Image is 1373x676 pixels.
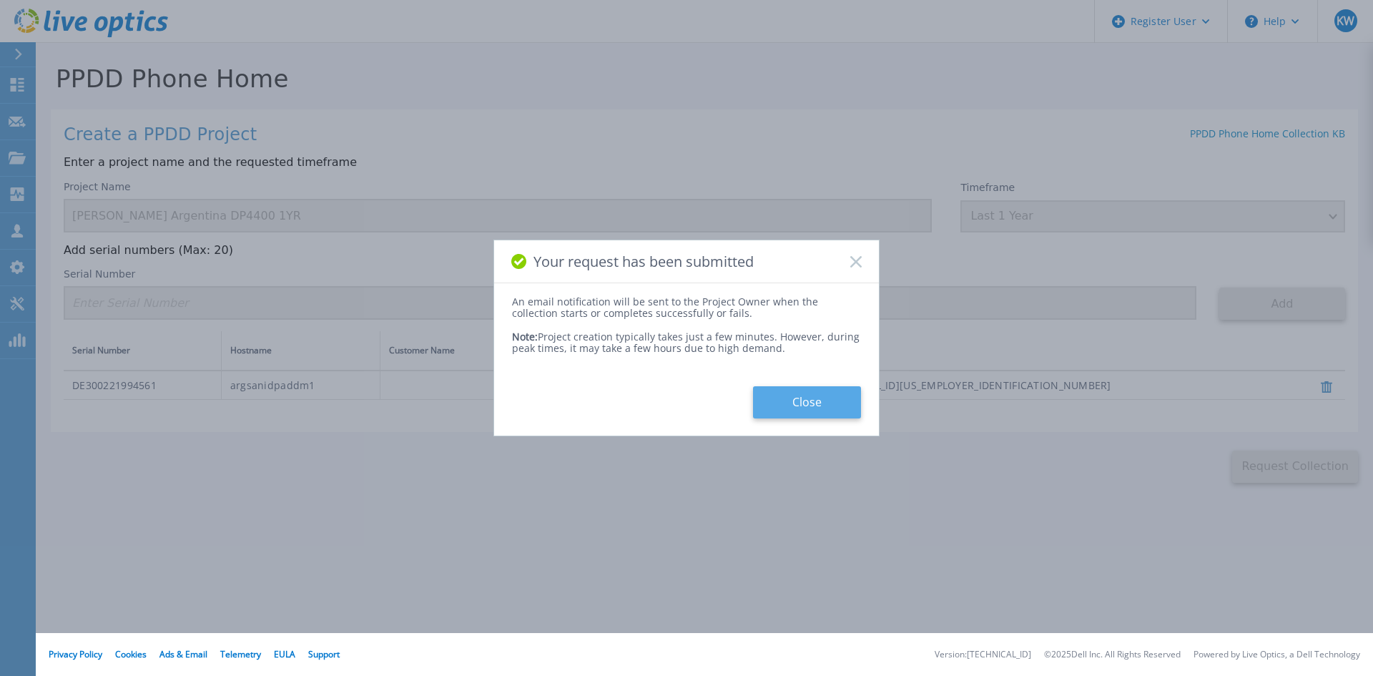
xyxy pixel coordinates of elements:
li: Powered by Live Optics, a Dell Technology [1194,650,1360,660]
li: © 2025 Dell Inc. All Rights Reserved [1044,650,1181,660]
div: An email notification will be sent to the Project Owner when the collection starts or completes s... [512,296,861,319]
button: Close [753,386,861,418]
span: Your request has been submitted [533,253,754,270]
a: Support [308,648,340,660]
a: EULA [274,648,295,660]
a: Privacy Policy [49,648,102,660]
li: Version: [TECHNICAL_ID] [935,650,1031,660]
a: Ads & Email [159,648,207,660]
a: Cookies [115,648,147,660]
span: Note: [512,330,538,343]
div: Project creation typically takes just a few minutes. However, during peak times, it may take a fe... [512,320,861,354]
a: Telemetry [220,648,261,660]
